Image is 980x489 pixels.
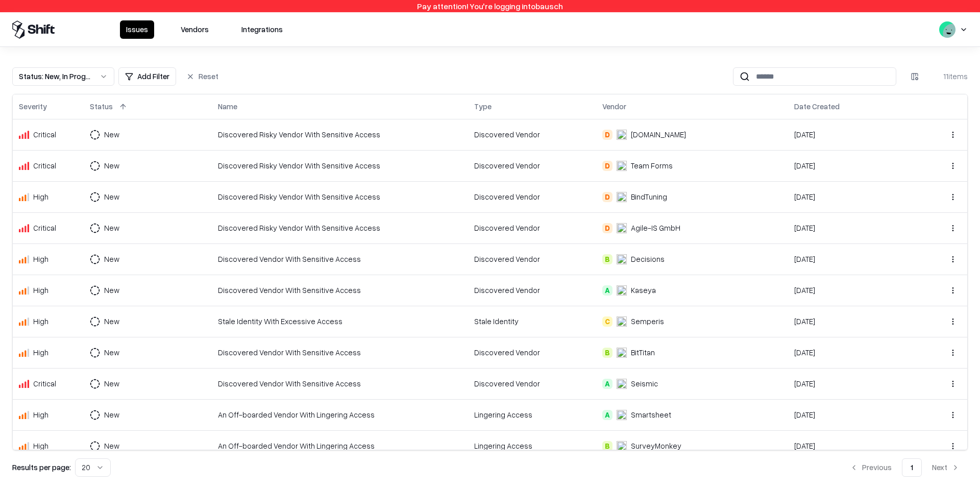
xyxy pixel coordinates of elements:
[617,379,627,389] img: Seismic
[617,410,627,420] img: Smartsheet
[90,437,138,455] button: New
[631,285,656,296] div: Kaseya
[180,67,225,86] button: Reset
[602,410,612,420] div: A
[617,316,627,327] img: Semperis
[33,316,48,327] div: High
[794,441,910,451] div: [DATE]
[617,223,627,233] img: Agile-IS GmbH
[33,441,48,451] div: High
[33,378,56,389] div: Critical
[617,254,627,264] img: Decisions
[218,441,462,451] div: An Off-boarded Vendor With Lingering Access
[794,285,910,296] div: [DATE]
[631,223,680,233] div: Agile-IS GmbH
[602,161,612,171] div: D
[794,254,910,264] div: [DATE]
[104,160,119,171] div: New
[902,458,922,477] button: 1
[602,285,612,296] div: A
[602,101,626,112] div: Vendor
[218,101,237,112] div: Name
[631,441,681,451] div: SurveyMonkey
[218,191,462,202] div: Discovered Risky Vendor With Sensitive Access
[794,409,910,420] div: [DATE]
[631,129,686,140] div: [DOMAIN_NAME]
[474,409,590,420] div: Lingering Access
[175,20,215,39] button: Vendors
[104,316,119,327] div: New
[33,129,56,140] div: Critical
[631,254,665,264] div: Decisions
[218,316,462,327] div: Stale Identity With Excessive Access
[617,192,627,202] img: BindTuning
[218,223,462,233] div: Discovered Risky Vendor With Sensitive Access
[33,254,48,264] div: High
[104,129,119,140] div: New
[602,192,612,202] div: D
[19,101,47,112] div: Severity
[842,458,968,477] nav: pagination
[90,344,138,362] button: New
[474,285,590,296] div: Discovered Vendor
[90,312,138,331] button: New
[602,379,612,389] div: A
[218,409,462,420] div: An Off-boarded Vendor With Lingering Access
[617,285,627,296] img: Kaseya
[120,20,154,39] button: Issues
[794,223,910,233] div: [DATE]
[104,191,119,202] div: New
[474,347,590,358] div: Discovered Vendor
[631,191,667,202] div: BindTuning
[794,129,910,140] div: [DATE]
[90,375,138,393] button: New
[104,347,119,358] div: New
[617,130,627,140] img: Draw.io
[104,409,119,420] div: New
[602,441,612,451] div: B
[602,254,612,264] div: B
[474,441,590,451] div: Lingering Access
[794,378,910,389] div: [DATE]
[104,223,119,233] div: New
[90,281,138,300] button: New
[33,223,56,233] div: Critical
[474,223,590,233] div: Discovered Vendor
[33,347,48,358] div: High
[794,316,910,327] div: [DATE]
[794,191,910,202] div: [DATE]
[104,441,119,451] div: New
[617,161,627,171] img: Team Forms
[602,130,612,140] div: D
[19,71,91,82] div: Status : New, In Progress
[631,378,658,389] div: Seismic
[90,250,138,268] button: New
[474,316,590,327] div: Stale Identity
[794,160,910,171] div: [DATE]
[218,160,462,171] div: Discovered Risky Vendor With Sensitive Access
[104,378,119,389] div: New
[90,188,138,206] button: New
[602,223,612,233] div: D
[218,129,462,140] div: Discovered Risky Vendor With Sensitive Access
[474,129,590,140] div: Discovered Vendor
[12,462,71,473] p: Results per page:
[794,101,840,112] div: Date Created
[474,378,590,389] div: Discovered Vendor
[631,160,673,171] div: Team Forms
[218,347,462,358] div: Discovered Vendor With Sensitive Access
[90,101,113,112] div: Status
[90,219,138,237] button: New
[218,285,462,296] div: Discovered Vendor With Sensitive Access
[118,67,176,86] button: Add Filter
[218,378,462,389] div: Discovered Vendor With Sensitive Access
[218,254,462,264] div: Discovered Vendor With Sensitive Access
[90,157,138,175] button: New
[90,126,138,144] button: New
[33,409,48,420] div: High
[631,316,664,327] div: Semperis
[602,316,612,327] div: C
[33,160,56,171] div: Critical
[631,409,671,420] div: Smartsheet
[474,160,590,171] div: Discovered Vendor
